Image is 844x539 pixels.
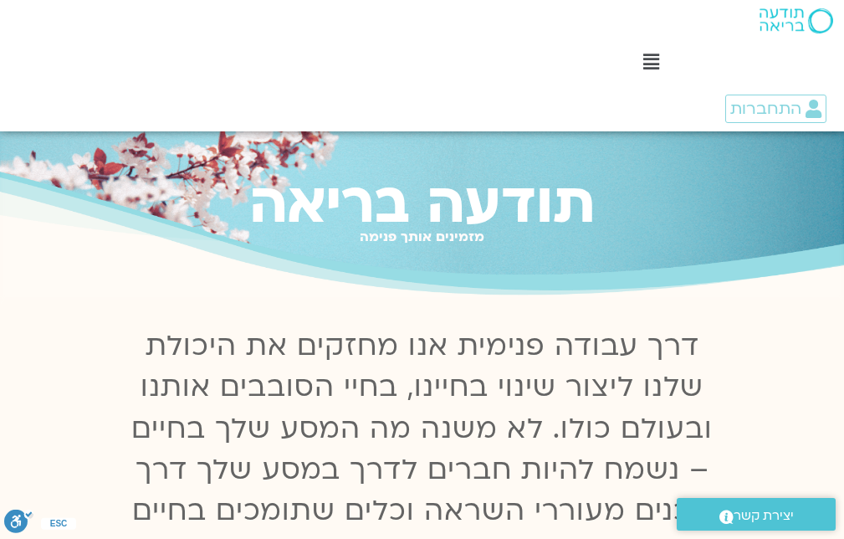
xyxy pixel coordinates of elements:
a: יצירת קשר [677,498,836,531]
span: יצירת קשר [734,505,794,527]
span: התחברות [730,100,801,118]
img: תודעה בריאה [760,8,833,33]
a: התחברות [725,95,826,123]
